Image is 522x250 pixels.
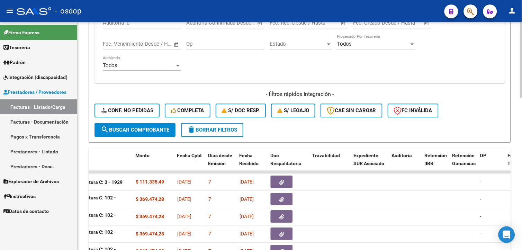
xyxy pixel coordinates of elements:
[174,149,205,179] datatable-header-cell: Fecha Cpbt
[240,214,254,220] span: [DATE]
[240,231,254,237] span: [DATE]
[321,104,382,118] button: CAE SIN CARGAR
[391,153,412,159] span: Auditoria
[55,3,81,19] span: - osdop
[3,178,59,185] span: Explorador de Archivos
[208,214,211,220] span: 7
[382,20,415,26] input: End date
[103,41,125,47] input: Start date
[187,126,196,134] mat-icon: delete
[94,104,160,118] button: Conf. no pedidas
[181,123,243,137] button: Borrar Filtros
[81,180,123,185] strong: Factura C: 3 - 1929
[132,41,165,47] input: End date
[63,195,116,210] strong: Factura C: 102 - 19624
[309,149,351,179] datatable-header-cell: Trazabilidad
[3,44,30,51] span: Tesorería
[136,214,164,220] strong: $ 369.474,28
[312,153,340,159] span: Trazabilidad
[171,108,204,114] span: Completa
[136,179,164,185] strong: $ 111.335,49
[63,230,116,245] strong: Factura C: 102 - 19622
[103,63,117,69] span: Todos
[222,108,260,114] span: S/ Doc Resp.
[94,123,175,137] button: Buscar Comprobante
[101,126,109,134] mat-icon: search
[388,104,439,118] button: FC Inválida
[136,197,164,202] strong: $ 369.474,28
[216,104,266,118] button: S/ Doc Resp.
[270,41,326,47] span: Estado
[215,20,249,26] input: End date
[3,88,66,96] span: Prestadores / Proveedores
[173,41,181,49] button: Open calendar
[298,20,332,26] input: End date
[3,59,26,66] span: Padrón
[177,153,202,159] span: Fecha Cpbt
[165,104,210,118] button: Completa
[340,19,348,27] button: Open calendar
[351,149,389,179] datatable-header-cell: Expediente SUR Asociado
[277,108,309,114] span: S/ legajo
[337,41,352,47] span: Todos
[424,153,447,167] span: Retencion IIBB
[135,153,150,159] span: Monto
[270,153,301,167] span: Doc Respaldatoria
[268,149,309,179] datatable-header-cell: Doc Respaldatoria
[186,20,209,26] input: Start date
[133,149,174,179] datatable-header-cell: Monto
[236,149,268,179] datatable-header-cell: Fecha Recibido
[3,193,36,200] span: Instructivos
[452,153,476,167] span: Retención Ganancias
[270,20,292,26] input: Start date
[508,7,516,15] mat-icon: person
[327,108,376,114] span: CAE SIN CARGAR
[205,149,236,179] datatable-header-cell: Días desde Emisión
[389,149,422,179] datatable-header-cell: Auditoria
[3,207,49,215] span: Datos de contacto
[208,231,211,237] span: 7
[6,7,14,15] mat-icon: menu
[480,179,481,185] span: -
[353,153,384,167] span: Expediente SUR Asociado
[480,153,486,159] span: OP
[423,19,431,27] button: Open calendar
[101,108,153,114] span: Conf. no pedidas
[3,29,39,36] span: Firma Express
[480,231,481,237] span: -
[480,214,481,220] span: -
[353,20,376,26] input: Start date
[449,149,477,179] datatable-header-cell: Retención Ganancias
[208,197,211,202] span: 7
[271,104,315,118] button: S/ legajo
[94,91,505,98] h4: - filtros rápidos Integración -
[422,149,449,179] datatable-header-cell: Retencion IIBB
[177,231,191,237] span: [DATE]
[256,19,264,27] button: Open calendar
[177,214,191,220] span: [DATE]
[208,179,211,185] span: 7
[239,153,259,167] span: Fecha Recibido
[3,73,67,81] span: Integración (discapacidad)
[480,197,481,202] span: -
[240,197,254,202] span: [DATE]
[63,213,116,227] strong: Factura C: 102 - 19625
[60,149,133,179] datatable-header-cell: CPBT
[187,127,237,133] span: Borrar Filtros
[208,153,232,167] span: Días desde Emisión
[498,226,515,243] div: Open Intercom Messenger
[177,197,191,202] span: [DATE]
[394,108,432,114] span: FC Inválida
[177,179,191,185] span: [DATE]
[240,179,254,185] span: [DATE]
[136,231,164,237] strong: $ 369.474,28
[101,127,169,133] span: Buscar Comprobante
[477,149,505,179] datatable-header-cell: OP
